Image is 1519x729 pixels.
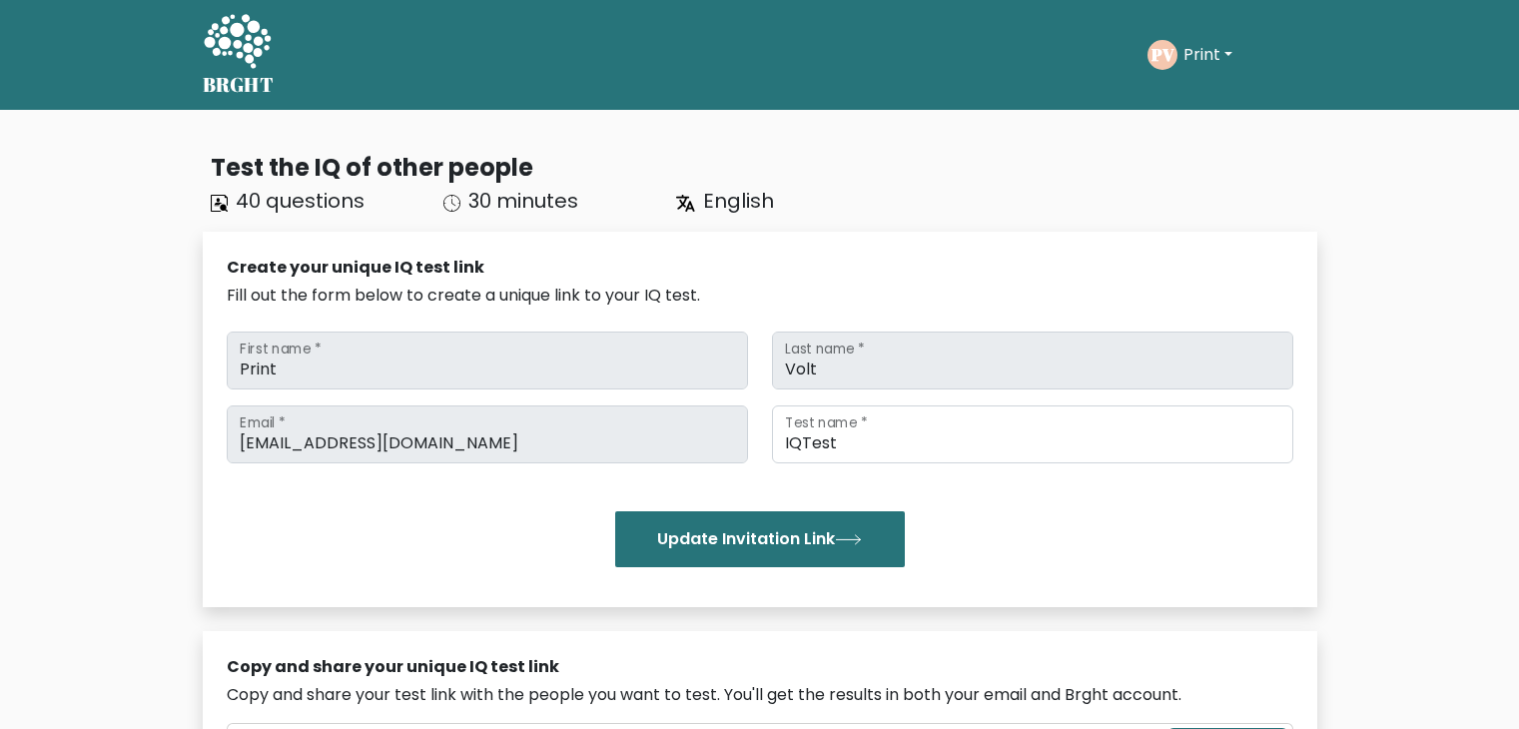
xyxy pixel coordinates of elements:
span: 30 minutes [468,187,578,215]
div: Fill out the form below to create a unique link to your IQ test. [227,284,1293,308]
div: Test the IQ of other people [211,150,1317,186]
div: Copy and share your unique IQ test link [227,655,1293,679]
input: Email [227,405,748,463]
span: 40 questions [236,187,365,215]
a: BRGHT [203,8,275,102]
button: Print [1177,42,1238,68]
input: Last name [772,332,1293,389]
button: Update Invitation Link [615,511,905,567]
div: Create your unique IQ test link [227,256,1293,280]
h5: BRGHT [203,73,275,97]
text: PV [1149,43,1173,66]
input: Test name [772,405,1293,463]
div: Copy and share your test link with the people you want to test. You'll get the results in both yo... [227,683,1293,707]
input: First name [227,332,748,389]
span: English [703,187,774,215]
